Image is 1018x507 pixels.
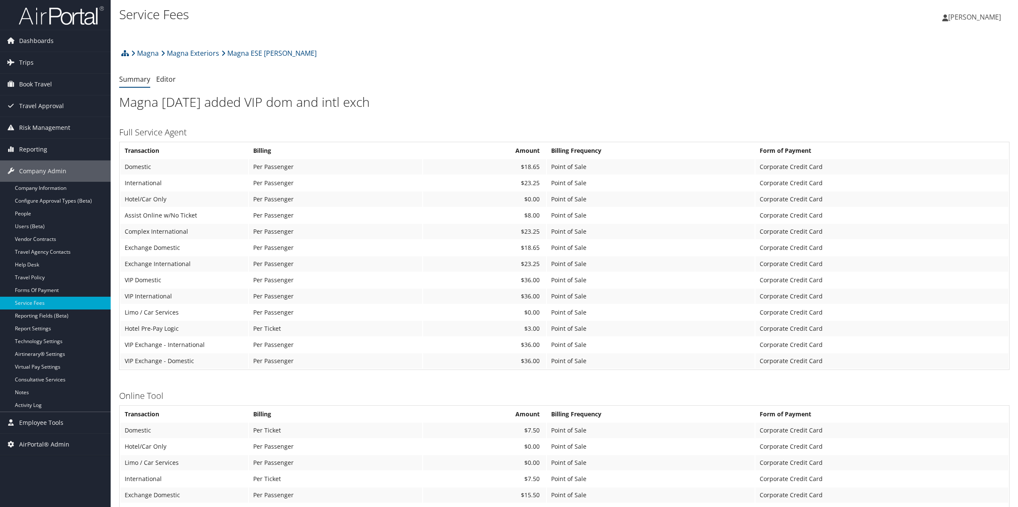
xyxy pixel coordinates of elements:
[755,487,1008,503] td: Corporate Credit Card
[547,240,755,255] td: Point of Sale
[120,305,248,320] td: Limo / Car Services
[19,6,104,26] img: airportal-logo.png
[547,439,755,454] td: Point of Sale
[119,390,1009,402] h3: Online Tool
[19,117,70,138] span: Risk Management
[19,30,54,52] span: Dashboards
[423,407,546,422] th: Amount
[249,321,422,336] td: Per Ticket
[755,208,1008,223] td: Corporate Credit Card
[423,175,546,191] td: $23.25
[755,256,1008,272] td: Corporate Credit Card
[249,256,422,272] td: Per Passenger
[547,353,755,369] td: Point of Sale
[423,423,546,438] td: $7.50
[755,224,1008,239] td: Corporate Credit Card
[547,423,755,438] td: Point of Sale
[249,289,422,304] td: Per Passenger
[19,139,47,160] span: Reporting
[423,289,546,304] td: $36.00
[547,143,755,158] th: Billing Frequency
[19,412,63,433] span: Employee Tools
[249,407,422,422] th: Billing
[755,337,1008,352] td: Corporate Credit Card
[423,455,546,470] td: $0.00
[423,224,546,239] td: $23.25
[249,272,422,288] td: Per Passenger
[249,143,422,158] th: Billing
[755,272,1008,288] td: Corporate Credit Card
[249,471,422,487] td: Per Ticket
[120,175,248,191] td: International
[249,353,422,369] td: Per Passenger
[547,208,755,223] td: Point of Sale
[423,192,546,207] td: $0.00
[156,74,176,84] a: Editor
[19,74,52,95] span: Book Travel
[249,455,422,470] td: Per Passenger
[423,208,546,223] td: $8.00
[547,256,755,272] td: Point of Sale
[755,321,1008,336] td: Corporate Credit Card
[547,289,755,304] td: Point of Sale
[119,74,150,84] a: Summary
[755,240,1008,255] td: Corporate Credit Card
[119,6,713,23] h1: Service Fees
[755,289,1008,304] td: Corporate Credit Card
[249,192,422,207] td: Per Passenger
[547,471,755,487] td: Point of Sale
[249,423,422,438] td: Per Ticket
[547,159,755,175] td: Point of Sale
[19,434,69,455] span: AirPortal® Admin
[249,159,422,175] td: Per Passenger
[755,159,1008,175] td: Corporate Credit Card
[423,471,546,487] td: $7.50
[942,4,1009,30] a: [PERSON_NAME]
[120,487,248,503] td: Exchange Domestic
[423,240,546,255] td: $18.65
[120,208,248,223] td: Assist Online w/No Ticket
[120,143,248,158] th: Transaction
[249,208,422,223] td: Per Passenger
[423,159,546,175] td: $18.65
[547,337,755,352] td: Point of Sale
[755,175,1008,191] td: Corporate Credit Card
[423,272,546,288] td: $36.00
[19,160,66,182] span: Company Admin
[755,353,1008,369] td: Corporate Credit Card
[131,45,159,62] a: Magna
[948,12,1001,22] span: [PERSON_NAME]
[120,337,248,352] td: VIP Exchange - International
[547,192,755,207] td: Point of Sale
[249,487,422,503] td: Per Passenger
[119,126,1009,138] h3: Full Service Agent
[547,407,755,422] th: Billing Frequency
[120,439,248,454] td: Hotel/Car Only
[120,159,248,175] td: Domestic
[161,45,219,62] a: Magna Exteriors
[119,93,1009,111] h1: Magna [DATE] added VIP dom and intl exch
[755,143,1008,158] th: Form of Payment
[120,224,248,239] td: Complex International
[755,455,1008,470] td: Corporate Credit Card
[120,240,248,255] td: Exchange Domestic
[423,305,546,320] td: $0.00
[221,45,317,62] a: Magna ESE [PERSON_NAME]
[249,439,422,454] td: Per Passenger
[423,256,546,272] td: $23.25
[120,353,248,369] td: VIP Exchange - Domestic
[755,423,1008,438] td: Corporate Credit Card
[755,439,1008,454] td: Corporate Credit Card
[120,423,248,438] td: Domestic
[755,192,1008,207] td: Corporate Credit Card
[755,407,1008,422] th: Form of Payment
[249,175,422,191] td: Per Passenger
[423,487,546,503] td: $15.50
[120,192,248,207] td: Hotel/Car Only
[120,471,248,487] td: International
[249,305,422,320] td: Per Passenger
[249,240,422,255] td: Per Passenger
[249,337,422,352] td: Per Passenger
[120,321,248,336] td: Hotel Pre-Pay Logic
[249,224,422,239] td: Per Passenger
